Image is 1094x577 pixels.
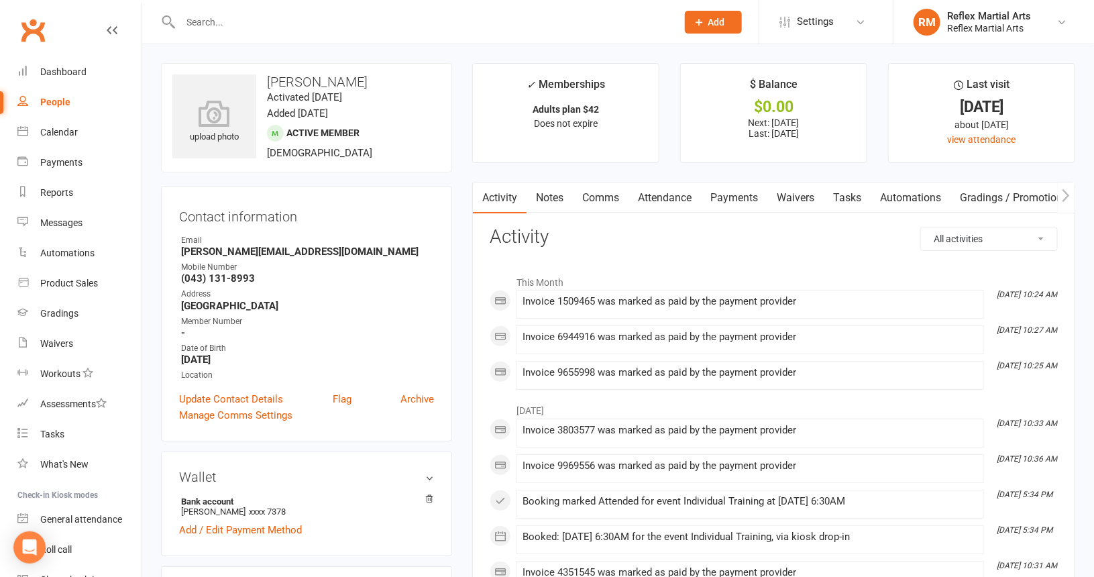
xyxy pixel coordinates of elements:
div: Assessments [40,399,107,409]
div: Invoice 3803577 was marked as paid by the payment provider [523,425,978,436]
div: What's New [40,459,89,470]
div: Reports [40,187,73,198]
span: xxxx 7378 [249,507,286,517]
a: People [17,87,142,117]
a: Automations [17,238,142,268]
a: Automations [871,182,950,213]
li: [PERSON_NAME] [179,494,434,519]
strong: [DATE] [181,354,434,366]
i: [DATE] 5:34 PM [997,525,1052,535]
a: Tasks [17,419,142,450]
a: Waivers [17,329,142,359]
div: Invoice 9969556 was marked as paid by the payment provider [523,460,978,472]
h3: [PERSON_NAME] [172,74,441,89]
strong: [PERSON_NAME][EMAIL_ADDRESS][DOMAIN_NAME] [181,246,434,258]
p: Next: [DATE] Last: [DATE] [693,117,855,139]
div: Payments [40,157,83,168]
div: $0.00 [693,100,855,114]
a: Calendar [17,117,142,148]
a: Messages [17,208,142,238]
i: [DATE] 10:25 AM [997,361,1057,370]
a: Dashboard [17,57,142,87]
span: [DEMOGRAPHIC_DATA] [267,147,372,159]
strong: Bank account [181,496,427,507]
div: Automations [40,248,95,258]
div: Gradings [40,308,78,319]
div: Waivers [40,338,73,349]
span: Does not expire [534,118,598,129]
div: Location [181,369,434,382]
div: Address [181,288,434,301]
a: Gradings [17,299,142,329]
strong: (043) 131-8993 [181,272,434,284]
a: Comms [573,182,628,213]
a: Reports [17,178,142,208]
strong: [GEOGRAPHIC_DATA] [181,300,434,312]
li: [DATE] [490,397,1058,418]
i: [DATE] 10:31 AM [997,561,1057,570]
span: Settings [797,7,834,37]
span: Active member [286,127,360,138]
a: Clubworx [16,13,50,47]
a: Waivers [767,182,824,213]
div: RM [914,9,940,36]
li: This Month [490,268,1058,290]
i: [DATE] 5:34 PM [997,490,1052,499]
div: Invoice 9655998 was marked as paid by the payment provider [523,367,978,378]
h3: Contact information [179,204,434,224]
div: Booked: [DATE] 6:30AM for the event Individual Training, via kiosk drop-in [523,531,978,543]
time: Activated [DATE] [267,91,342,103]
strong: - [181,327,434,339]
i: [DATE] 10:24 AM [997,290,1057,299]
div: Invoice 6944916 was marked as paid by the payment provider [523,331,978,343]
div: Open Intercom Messenger [13,531,46,564]
a: Assessments [17,389,142,419]
a: Product Sales [17,268,142,299]
h3: Wallet [179,470,434,484]
div: People [40,97,70,107]
div: Reflex Martial Arts [947,22,1031,34]
div: Calendar [40,127,78,138]
i: [DATE] 10:33 AM [997,419,1057,428]
div: Tasks [40,429,64,439]
a: Gradings / Promotions [950,182,1077,213]
div: Memberships [527,76,605,101]
div: Member Number [181,315,434,328]
div: Dashboard [40,66,87,77]
input: Search... [176,13,667,32]
a: Workouts [17,359,142,389]
a: Add / Edit Payment Method [179,522,302,538]
a: Archive [400,391,434,407]
div: Workouts [40,368,80,379]
div: Booking marked Attended for event Individual Training at [DATE] 6:30AM [523,496,978,507]
div: Roll call [40,544,72,555]
a: Flag [333,391,351,407]
div: Email [181,234,434,247]
div: upload photo [172,100,256,144]
time: Added [DATE] [267,107,328,119]
div: [DATE] [901,100,1062,114]
span: Add [708,17,725,28]
div: Reflex Martial Arts [947,10,1031,22]
a: Payments [701,182,767,213]
a: What's New [17,450,142,480]
a: Attendance [628,182,701,213]
a: Tasks [824,182,871,213]
div: General attendance [40,514,122,525]
i: [DATE] 10:27 AM [997,325,1057,335]
div: Mobile Number [181,261,434,274]
a: Update Contact Details [179,391,283,407]
a: view attendance [948,134,1016,145]
div: $ Balance [750,76,798,100]
a: Manage Comms Settings [179,407,292,423]
a: General attendance kiosk mode [17,505,142,535]
a: Notes [527,182,573,213]
strong: Adults plan $42 [533,104,599,115]
div: Last visit [954,76,1009,100]
div: Messages [40,217,83,228]
div: Date of Birth [181,342,434,355]
button: Add [685,11,742,34]
div: Invoice 1509465 was marked as paid by the payment provider [523,296,978,307]
div: about [DATE] [901,117,1062,132]
div: Product Sales [40,278,98,288]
